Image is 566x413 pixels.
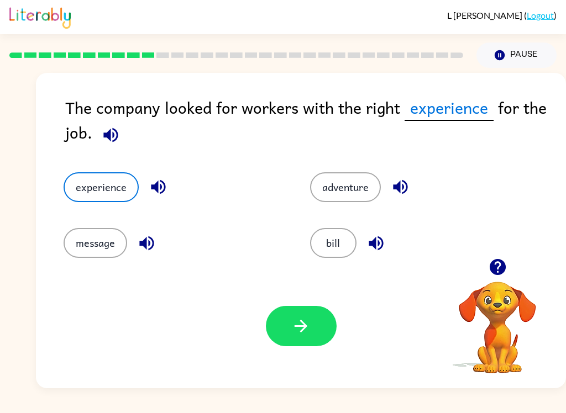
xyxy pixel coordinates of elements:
[65,95,566,150] div: The company looked for workers with the right for the job.
[405,95,494,121] span: experience
[447,10,524,20] span: L [PERSON_NAME]
[527,10,554,20] a: Logout
[442,264,553,375] video: Your browser must support playing .mp4 files to use Literably. Please try using another browser.
[476,43,557,68] button: Pause
[310,228,357,258] button: bill
[9,4,71,29] img: Literably
[64,228,127,258] button: message
[310,172,381,202] button: adventure
[64,172,139,202] button: experience
[447,10,557,20] div: ( )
